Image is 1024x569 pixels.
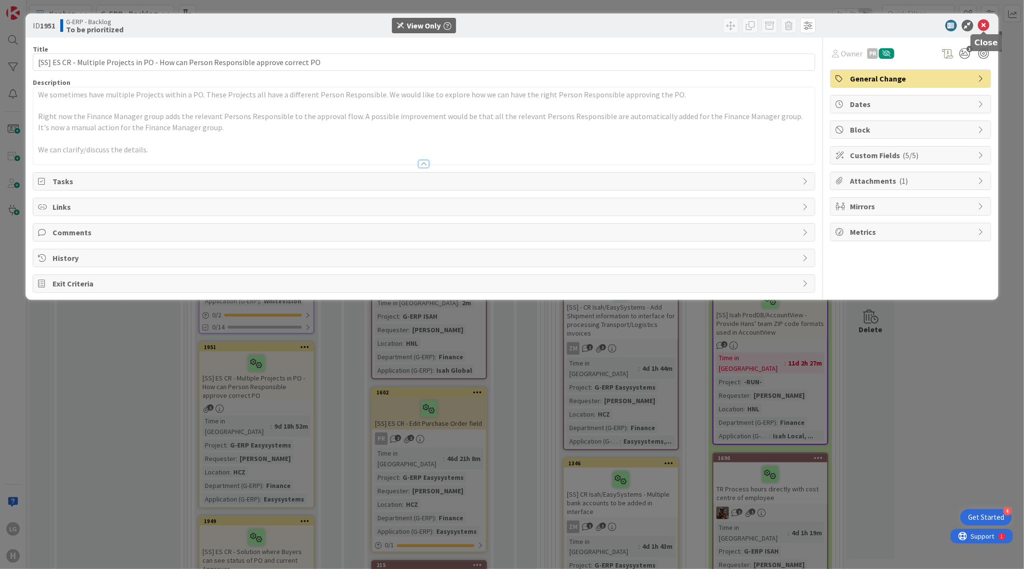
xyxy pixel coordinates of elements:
div: Open Get Started checklist, remaining modules: 4 [960,509,1012,526]
span: ID [33,20,55,31]
div: View Only [407,20,441,31]
span: Description [33,78,70,87]
div: 4 [1003,507,1012,515]
span: History [53,252,797,264]
h5: Close [974,38,998,47]
div: PR [867,48,878,59]
span: General Change [850,73,973,84]
b: 1951 [40,21,55,30]
div: 1 [50,4,53,12]
span: Support [20,1,44,13]
span: We sometimes have multiple Projects within a PO. These Projects all have a different Person Respo... [38,90,686,99]
span: Links [53,201,797,213]
span: Custom Fields [850,149,973,161]
label: Title [33,45,48,54]
span: Owner [841,48,862,59]
span: G-ERP - Backlog [66,18,123,26]
span: Right now the Finance Manager group adds the relevant Persons Responsible to the approval flow. A... [38,111,804,132]
span: ( 1 ) [899,176,908,186]
span: Attachments [850,175,973,187]
span: We can clarify/discuss the details. [38,145,148,154]
span: Tasks [53,176,797,187]
span: Block [850,124,973,135]
input: type card name here... [33,54,815,71]
span: Mirrors [850,201,973,212]
b: To be prioritized [66,26,123,33]
span: Comments [53,227,797,238]
span: ( 5/5 ) [903,150,919,160]
span: Dates [850,98,973,110]
span: 1 [967,46,973,52]
span: Exit Criteria [53,278,797,289]
div: Get Started [968,513,1004,522]
span: Metrics [850,226,973,238]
